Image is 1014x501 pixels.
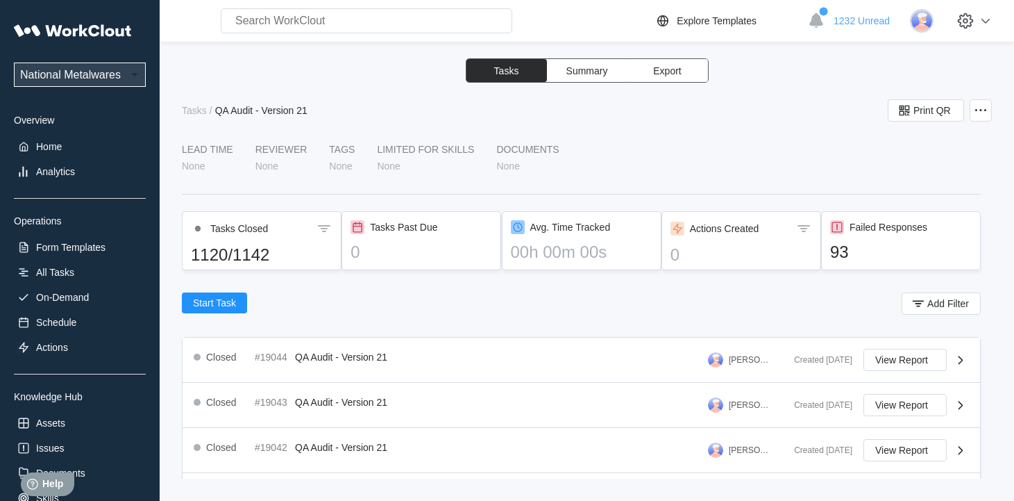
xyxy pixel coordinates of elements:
[14,162,146,181] a: Analytics
[206,442,237,453] div: Closed
[530,222,611,233] div: Avg. Time Tracked
[466,59,547,82] button: Tasks
[210,223,268,234] div: Tasks Closed
[14,238,146,257] a: Form Templates
[654,13,801,29] a: Explore Templates
[182,105,207,116] div: Tasks
[36,317,76,328] div: Schedule
[850,222,927,233] div: Failed Responses
[910,9,933,33] img: user-3.png
[729,400,772,410] div: [PERSON_NAME]
[729,355,772,365] div: [PERSON_NAME]
[834,15,890,26] span: 1232 Unread
[708,352,723,368] img: user-3.png
[14,438,146,458] a: Issues
[255,352,289,363] div: #19044
[783,445,852,455] div: Created [DATE]
[36,443,64,454] div: Issues
[350,243,492,262] div: 0
[14,215,146,227] div: Operations
[653,66,681,76] span: Export
[210,105,212,116] div: /
[182,144,233,155] div: LEAD TIME
[888,99,964,122] button: Print QR
[377,144,474,155] div: LIMITED FOR SKILLS
[496,161,519,172] div: None
[255,144,307,155] div: Reviewer
[863,439,947,461] button: View Report
[14,413,146,433] a: Assets
[206,352,237,363] div: Closed
[191,245,332,265] div: 1120/1142
[494,66,519,76] span: Tasks
[36,141,62,152] div: Home
[14,463,146,483] a: Documents
[14,391,146,402] div: Knowledge Hub
[783,355,852,365] div: Created [DATE]
[182,105,210,116] a: Tasks
[329,161,352,172] div: None
[783,400,852,410] div: Created [DATE]
[927,299,969,309] span: Add Filter
[36,418,65,429] div: Assets
[14,313,146,332] a: Schedule
[14,115,146,126] div: Overview
[377,161,400,172] div: None
[182,161,205,172] div: None
[902,293,981,315] button: Add Filter
[566,66,608,76] span: Summary
[295,352,387,363] span: QA Audit - Version 21
[729,445,772,455] div: [PERSON_NAME]
[183,338,980,383] a: Closed#19044QA Audit - Version 21[PERSON_NAME]Created [DATE]View Report
[255,397,289,408] div: #19043
[215,105,307,116] div: QA Audit - Version 21
[295,442,387,453] span: QA Audit - Version 21
[690,223,759,234] div: Actions Created
[875,445,928,455] span: View Report
[206,397,237,408] div: Closed
[670,245,812,265] div: 0
[875,400,928,410] span: View Report
[255,442,289,453] div: #19042
[36,242,105,253] div: Form Templates
[193,298,236,308] span: Start Task
[627,59,708,82] button: Export
[511,243,652,262] div: 00h 00m 00s
[496,144,559,155] div: Documents
[370,222,437,233] div: Tasks Past Due
[14,137,146,156] a: Home
[14,338,146,357] a: Actions
[183,428,980,473] a: Closed#19042QA Audit - Version 21[PERSON_NAME]Created [DATE]View Report
[36,342,68,353] div: Actions
[913,106,951,115] span: Print QR
[221,8,512,33] input: Search WorkClout
[677,15,757,26] div: Explore Templates
[875,355,928,365] span: View Report
[863,349,947,371] button: View Report
[547,59,627,82] button: Summary
[14,288,146,307] a: On-Demand
[295,397,387,408] span: QA Audit - Version 21
[36,267,74,278] div: All Tasks
[255,161,278,172] div: None
[863,394,947,416] button: View Report
[36,292,89,303] div: On-Demand
[183,383,980,428] a: Closed#19043QA Audit - Version 21[PERSON_NAME]Created [DATE]View Report
[708,397,723,413] img: user-3.png
[708,443,723,458] img: user-3.png
[182,293,247,313] button: Start Task
[14,263,146,282] a: All Tasks
[36,166,75,177] div: Analytics
[830,243,972,262] div: 93
[329,144,355,155] div: Tags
